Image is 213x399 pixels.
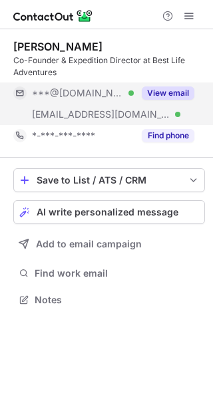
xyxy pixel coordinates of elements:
button: Find work email [13,264,205,283]
span: ***@[DOMAIN_NAME] [32,87,124,99]
div: Co-Founder & Expedition Director at Best Life Adventures [13,55,205,78]
span: Notes [35,294,200,306]
span: Add to email campaign [36,239,142,249]
span: AI write personalized message [37,207,178,217]
div: Save to List / ATS / CRM [37,175,182,186]
img: ContactOut v5.3.10 [13,8,93,24]
div: [PERSON_NAME] [13,40,103,53]
span: [EMAIL_ADDRESS][DOMAIN_NAME] [32,108,170,120]
span: Find work email [35,267,200,279]
button: Add to email campaign [13,232,205,256]
button: save-profile-one-click [13,168,205,192]
button: Reveal Button [142,86,194,100]
button: AI write personalized message [13,200,205,224]
button: Reveal Button [142,129,194,142]
button: Notes [13,291,205,309]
